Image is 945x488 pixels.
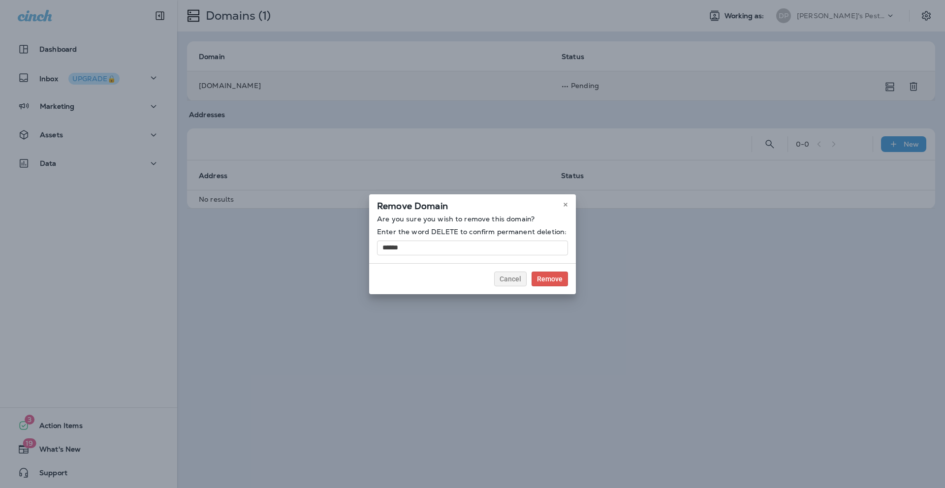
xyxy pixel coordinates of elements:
p: Are you sure you wish to remove this domain? [377,215,568,223]
button: Remove [532,272,568,286]
p: Enter the word DELETE to confirm permanent deletion: [377,228,568,236]
button: Cancel [494,272,527,286]
div: Remove [537,275,563,282]
span: Cancel [500,275,521,282]
div: Remove Domain [369,194,576,215]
